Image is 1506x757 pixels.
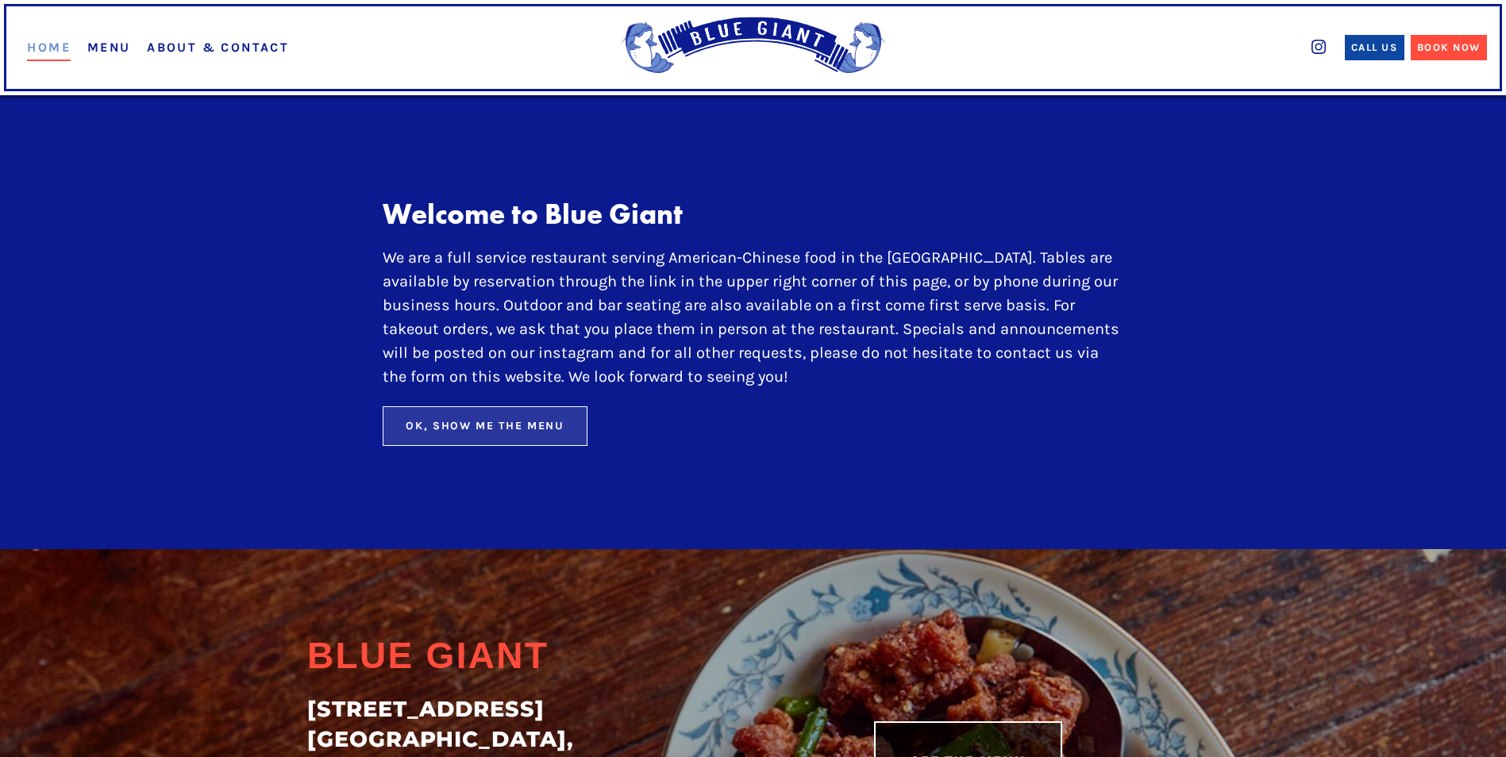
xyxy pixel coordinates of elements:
p: We are a full service restaurant serving American-Chinese food in the [GEOGRAPHIC_DATA]. Tables a... [383,246,1123,389]
div: Book Now [1417,40,1481,56]
a: Home [27,40,71,61]
h2: Welcome to Blue Giant [383,198,1123,232]
img: instagram [1311,40,1326,54]
div: Call Us [1351,40,1398,56]
a: About & Contact [147,40,289,55]
img: Blue Giant Logo [615,17,892,79]
a: Menu [87,40,131,55]
a: Book Now [1411,35,1487,60]
div: Ok, Show Me The Menu [406,417,564,434]
a: Call Us [1345,35,1404,60]
h2: Blue Giant [307,634,836,683]
button: Ok, Show Me The Menu [383,406,587,446]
